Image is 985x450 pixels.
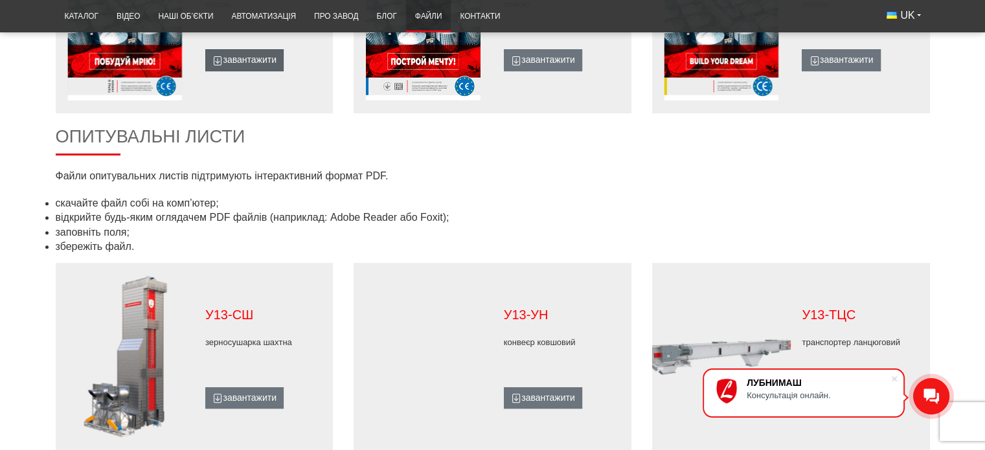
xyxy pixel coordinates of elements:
p: зерносушарка шахтна [205,337,322,348]
button: UK [877,4,929,27]
a: Автоматизація [222,4,305,29]
a: Про завод [305,4,367,29]
li: відкрийте будь-яким оглядачем PDF файлів (наприклад: Adobe Reader або Foxit); [56,210,930,225]
a: Наші об’єкти [149,4,222,29]
a: Відео [108,4,149,29]
p: транспортер ланцюговий [802,337,918,348]
a: завантажити [504,387,582,409]
p: У13-ТЦС [802,306,918,324]
a: завантажити [205,49,284,71]
a: завантажити [802,49,880,71]
a: завантажити [504,49,582,71]
p: У13-УН [504,306,620,324]
li: скачайте файл собі на комп’ютер; [56,196,930,210]
li: заповніть поля; [56,225,930,240]
li: збережіть файл. [56,240,930,254]
div: ЛУБНИМАШ [747,377,890,388]
p: У13-СШ [205,306,322,324]
span: UK [900,8,914,23]
a: Файли [406,4,451,29]
img: Українська [887,12,897,19]
a: Блог [367,4,405,29]
p: конвеєр ковшовий [504,337,620,348]
a: Контакти [451,4,509,29]
a: завантажити [205,387,284,409]
h2: Опитувальні листи [56,126,930,155]
div: Консультація онлайн. [747,390,890,400]
p: Файли опитувальних листів підтримують інтерактивний формат PDF. [56,169,482,183]
a: Каталог [56,4,108,29]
